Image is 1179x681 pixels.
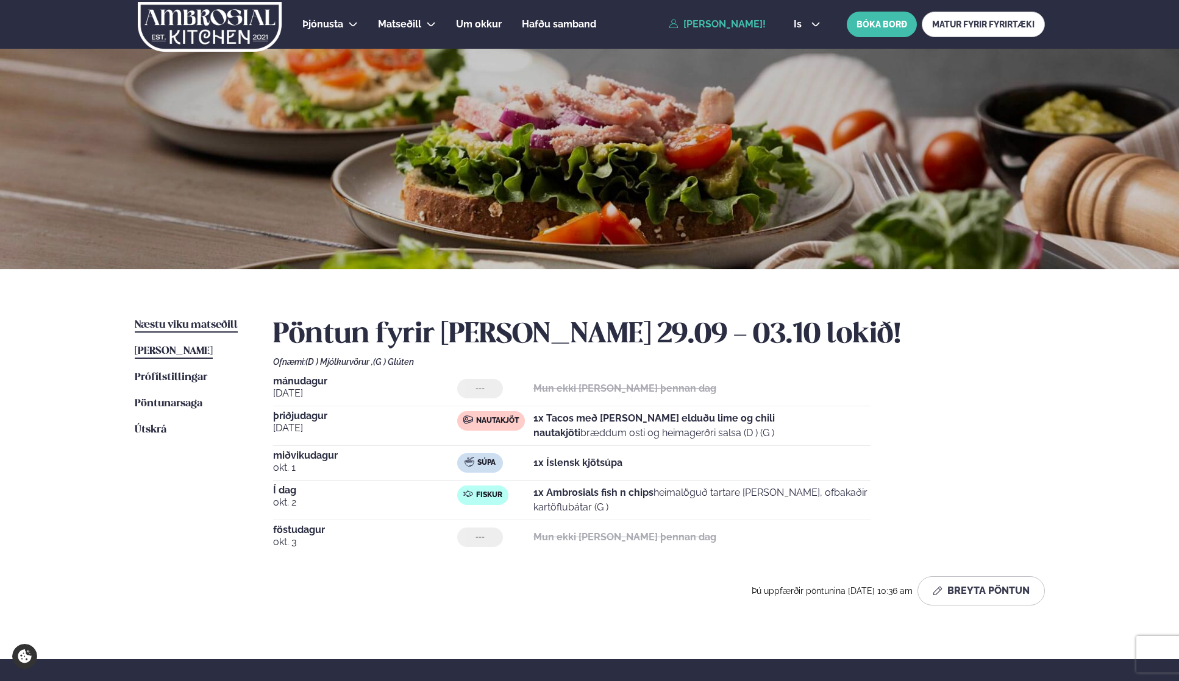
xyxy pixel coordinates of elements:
[273,535,457,549] span: okt. 3
[533,485,871,515] p: heimalöguð tartare [PERSON_NAME], ofbakaðir kartöflubátar (G )
[463,415,473,425] img: beef.svg
[378,17,421,32] a: Matseðill
[533,411,871,440] p: bræddum osti og heimagerðri salsa (D ) (G )
[669,19,766,30] a: [PERSON_NAME]!
[917,576,1045,605] button: Breyta Pöntun
[135,370,207,385] a: Prófílstillingar
[522,17,596,32] a: Hafðu samband
[477,458,496,468] span: Súpa
[476,384,485,393] span: ---
[533,457,622,468] strong: 1x Íslensk kjötsúpa
[273,386,457,401] span: [DATE]
[12,644,37,669] a: Cookie settings
[273,451,457,460] span: miðvikudagur
[302,17,343,32] a: Þjónusta
[373,357,414,367] span: (G ) Glúten
[273,411,457,421] span: þriðjudagur
[533,531,716,543] strong: Mun ekki [PERSON_NAME] þennan dag
[456,17,502,32] a: Um okkur
[273,318,1045,352] h2: Pöntun fyrir [PERSON_NAME] 29.09 - 03.10 lokið!
[135,425,166,435] span: Útskrá
[476,490,502,500] span: Fiskur
[273,376,457,386] span: mánudagur
[794,19,805,29] span: is
[135,346,213,356] span: [PERSON_NAME]
[465,457,474,467] img: soup.svg
[784,19,830,29] button: is
[752,586,913,596] span: Þú uppfærðir pöntunina [DATE] 10:36 am
[847,12,917,37] button: BÓKA BORÐ
[135,318,238,333] a: Næstu viku matseðill
[135,398,202,409] span: Pöntunarsaga
[135,423,166,437] a: Útskrá
[137,2,283,52] img: logo
[273,525,457,535] span: föstudagur
[273,495,457,510] span: okt. 2
[533,412,775,439] strong: 1x Tacos með [PERSON_NAME] elduðu lime og chili nautakjöti
[273,421,457,436] span: [DATE]
[476,416,519,426] span: Nautakjöt
[533,383,716,394] strong: Mun ekki [PERSON_NAME] þennan dag
[378,18,421,30] span: Matseðill
[476,532,485,542] span: ---
[273,357,1045,367] div: Ofnæmi:
[305,357,373,367] span: (D ) Mjólkurvörur ,
[456,18,502,30] span: Um okkur
[302,18,343,30] span: Þjónusta
[522,18,596,30] span: Hafðu samband
[273,460,457,475] span: okt. 1
[135,397,202,411] a: Pöntunarsaga
[922,12,1045,37] a: MATUR FYRIR FYRIRTÆKI
[135,320,238,330] span: Næstu viku matseðill
[135,344,213,359] a: [PERSON_NAME]
[273,485,457,495] span: Í dag
[135,372,207,383] span: Prófílstillingar
[463,489,473,499] img: fish.svg
[533,487,654,498] strong: 1x Ambrosials fish n chips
